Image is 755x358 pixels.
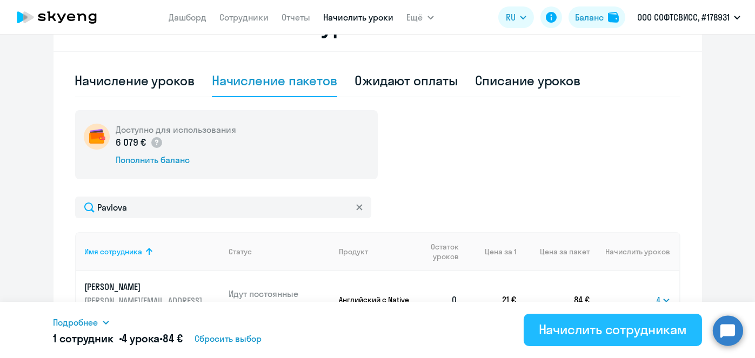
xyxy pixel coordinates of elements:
[75,12,680,38] h2: Начисление и списание уроков
[282,12,311,23] a: Отчеты
[590,232,679,271] th: Начислить уроков
[632,4,746,30] button: ООО СОФТСВИСС, #178931
[75,72,195,89] div: Начисление уроков
[516,232,590,271] th: Цена за пакет
[516,271,590,328] td: 84 €
[466,271,516,328] td: 21 €
[575,11,604,24] div: Баланс
[355,72,458,89] div: Ожидают оплаты
[85,281,221,319] a: [PERSON_NAME][PERSON_NAME][EMAIL_ADDRESS][DOMAIN_NAME]
[85,247,221,256] div: Имя сотрудника
[524,314,702,346] button: Начислить сотрудникам
[75,197,371,218] input: Поиск по имени, email, продукту или статусу
[163,332,182,345] span: 84 €
[116,136,164,150] p: 6 079 €
[122,332,159,345] span: 4 урока
[339,247,368,256] div: Продукт
[412,271,467,328] td: 0
[85,281,206,293] p: [PERSON_NAME]
[506,11,516,24] span: RU
[420,242,459,261] span: Остаток уроков
[84,124,110,150] img: wallet-circle.png
[229,247,252,256] div: Статус
[54,316,98,329] span: Подробнее
[85,247,143,256] div: Имя сотрудника
[324,12,394,23] a: Начислить уроки
[339,247,412,256] div: Продукт
[407,11,423,24] span: Ещё
[169,12,207,23] a: Дашборд
[637,11,730,24] p: ООО СОФТСВИСС, #178931
[420,242,467,261] div: Остаток уроков
[339,295,412,305] p: Английский с Native
[229,247,330,256] div: Статус
[54,331,183,346] h5: 1 сотрудник • •
[466,232,516,271] th: Цена за 1
[220,12,269,23] a: Сотрудники
[116,154,237,166] div: Пополнить баланс
[608,12,619,23] img: balance
[498,6,534,28] button: RU
[539,321,687,338] div: Начислить сотрудникам
[229,288,330,312] p: Идут постоянные занятия
[195,332,262,345] span: Сбросить выбор
[116,124,237,136] h5: Доступно для использования
[475,72,581,89] div: Списание уроков
[212,72,337,89] div: Начисление пакетов
[85,295,206,319] p: [PERSON_NAME][EMAIL_ADDRESS][DOMAIN_NAME]
[569,6,625,28] button: Балансbalance
[407,6,434,28] button: Ещё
